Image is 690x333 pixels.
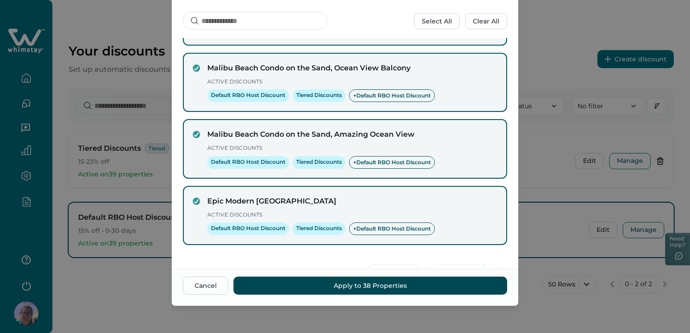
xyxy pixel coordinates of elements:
button: Cancel [183,277,228,295]
button: Clear All [465,13,507,29]
h4: Malibu Beach Condo on the Sand, Amazing Ocean View [207,129,497,140]
span: + Default RBO Host Discount [349,222,435,235]
span: + Default RBO Host Discount [349,89,435,102]
p: Active Discounts [207,77,497,86]
span: Default RBO Host Discount [207,89,289,102]
span: Tiered Discounts [293,156,345,169]
button: 50 Rows [366,264,420,282]
p: Active Discounts [207,210,497,219]
button: Apply to 38 Properties [233,277,507,295]
span: + Default RBO Host Discount [349,156,435,169]
button: next page [485,264,503,282]
span: Default RBO Host Discount [207,156,289,169]
button: 0 - 39 of 39 [442,264,485,282]
span: Tiered Discounts [293,222,345,235]
span: Tiered Discounts [293,89,345,102]
button: previous page [424,264,442,282]
span: Default RBO Host Discount [207,222,289,235]
p: Active Discounts [207,143,497,153]
h4: Malibu Beach Condo on the Sand, Ocean View Balcony [207,63,497,74]
h4: Epic Modern [GEOGRAPHIC_DATA] [207,196,497,207]
p: 0 - 39 of 39 [446,268,481,277]
button: Select All [414,13,460,29]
